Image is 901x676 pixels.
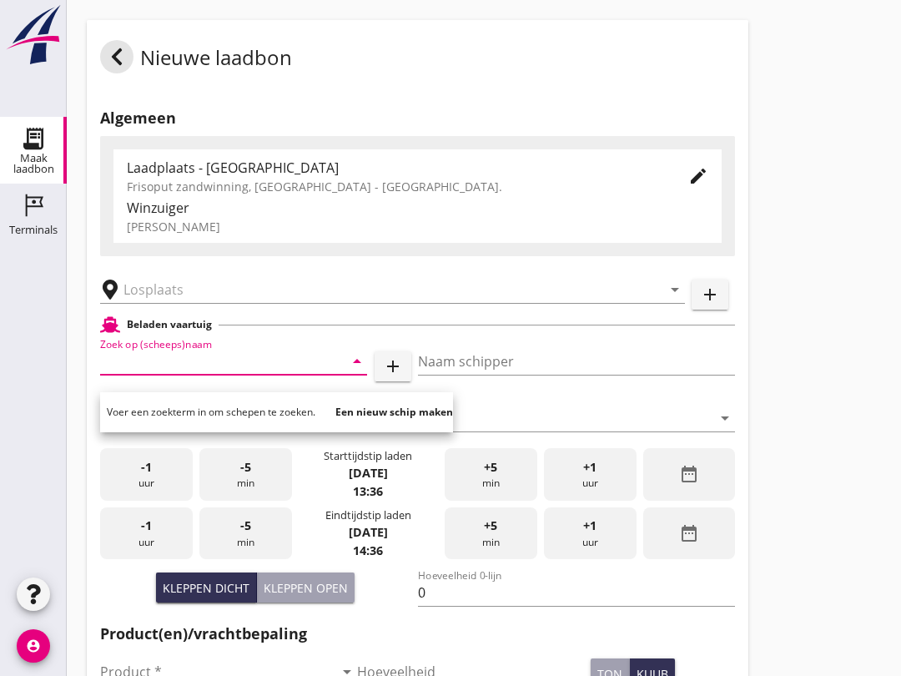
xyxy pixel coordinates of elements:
div: Starttijdstip laden [324,448,412,464]
i: arrow_drop_down [715,408,735,428]
input: Zoek op (scheeps)naam [100,348,320,375]
span: -5 [240,517,251,535]
strong: 13:36 [353,483,383,499]
i: account_circle [17,629,50,663]
button: Kleppen dicht [156,573,257,603]
i: date_range [679,523,699,543]
i: edit [688,166,708,186]
strong: [DATE] [349,465,388,481]
div: min [445,448,537,501]
i: add [700,285,720,305]
div: Kleppen dicht [163,579,249,597]
span: +5 [484,517,497,535]
span: Voer een zoekterm in om schepen te zoeken. [107,405,315,419]
i: arrow_drop_down [347,351,367,371]
div: uur [100,448,193,501]
input: Hoeveelheid 0-lijn [418,579,736,606]
span: +1 [583,517,596,535]
i: add [383,356,403,376]
input: Naam schipper [418,348,736,375]
strong: [DATE] [349,524,388,540]
span: -5 [240,458,251,477]
div: Eindtijdstip laden [325,507,411,523]
div: uur [544,448,637,501]
div: uur [544,507,637,560]
input: Losplaats [123,276,638,303]
h2: Algemeen [100,107,735,129]
div: Laadplaats - [GEOGRAPHIC_DATA] [127,158,662,178]
img: logo-small.a267ee39.svg [3,4,63,66]
span: +1 [583,458,596,477]
div: min [199,507,292,560]
span: -1 [141,458,152,477]
div: uur [100,507,193,560]
span: +5 [484,458,497,477]
div: min [445,507,537,560]
div: Terminals [9,224,58,235]
strong: Een nieuw schip maken [335,405,453,419]
div: Winzuiger [127,198,708,218]
div: [PERSON_NAME] [127,218,708,235]
strong: 14:36 [353,542,383,558]
div: min [199,448,292,501]
div: Frisoput zandwinning, [GEOGRAPHIC_DATA] - [GEOGRAPHIC_DATA]. [127,178,662,195]
div: Nieuwe laadbon [100,40,292,80]
h2: Product(en)/vrachtbepaling [100,623,735,645]
i: arrow_drop_down [665,280,685,300]
span: -1 [141,517,152,535]
div: Kleppen open [264,579,348,597]
i: date_range [679,464,699,484]
h2: Beladen vaartuig [127,317,212,332]
button: Kleppen open [257,573,355,603]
